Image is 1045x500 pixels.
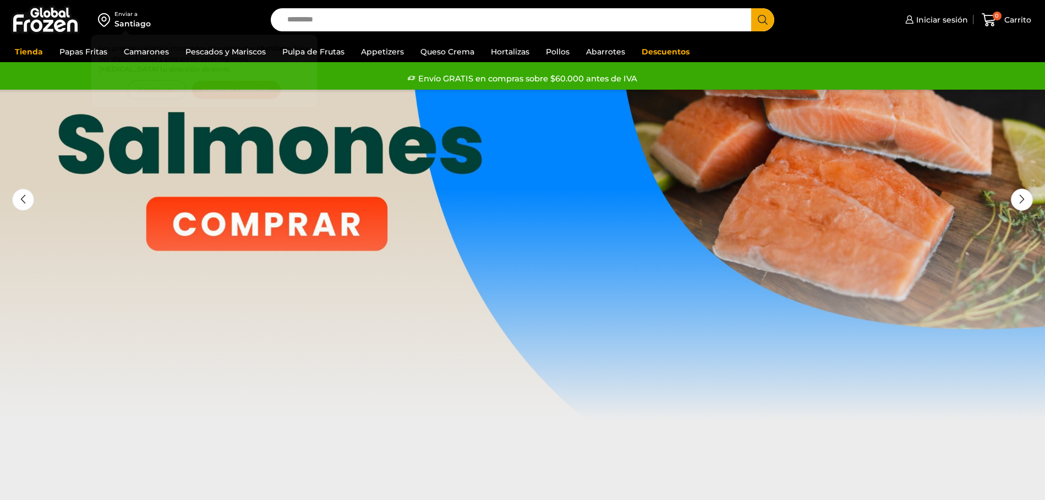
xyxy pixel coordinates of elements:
a: 0 Carrito [979,7,1034,33]
a: Hortalizas [485,41,535,62]
span: 0 [993,12,1002,20]
span: Iniciar sesión [913,14,968,25]
p: Los precios y el stock mostrados corresponden a . Para ver disponibilidad y precios en otras regi... [99,43,309,75]
div: Santiago [114,18,151,29]
a: Tienda [9,41,48,62]
a: Papas Fritas [54,41,113,62]
button: Search button [751,8,774,31]
button: Cambiar Dirección [192,80,282,100]
div: Enviar a [114,10,151,18]
img: address-field-icon.svg [98,10,114,29]
a: Pollos [540,41,575,62]
a: Abarrotes [581,41,631,62]
span: Carrito [1002,14,1031,25]
a: Appetizers [355,41,409,62]
a: Descuentos [636,41,695,62]
a: Queso Crema [415,41,480,62]
a: Iniciar sesión [902,9,968,31]
strong: Santiago [260,44,291,52]
button: Continuar [127,80,186,100]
